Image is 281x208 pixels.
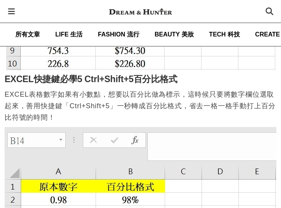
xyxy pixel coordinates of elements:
[98,23,139,46] a: FASHION 流行
[209,31,240,38] span: TECH 科技
[55,31,83,38] span: LIFE 生活
[15,23,40,46] a: 所有文章
[5,89,276,123] p: EXCEL表格數字如果有小數點，想要以百分比做為標示，這時候只要將數字欄位選取起來，善用快捷鍵「Ctrl+Shift+5」一秒轉成百分比格式，省去一格一格手動打上百分比符號的時間！
[155,23,194,46] a: BEAUTY 美妝
[209,23,240,46] a: TECH 科技
[55,23,83,46] a: LIFE 生活
[98,31,139,38] span: FASHION 流行
[15,31,40,38] span: 所有文章
[105,5,175,18] img: Dream & Hunter
[155,31,194,38] span: BEAUTY 美妝
[5,74,276,85] h2: EXCEL快捷鍵必學5 Ctrl+Shift+5百分比格式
